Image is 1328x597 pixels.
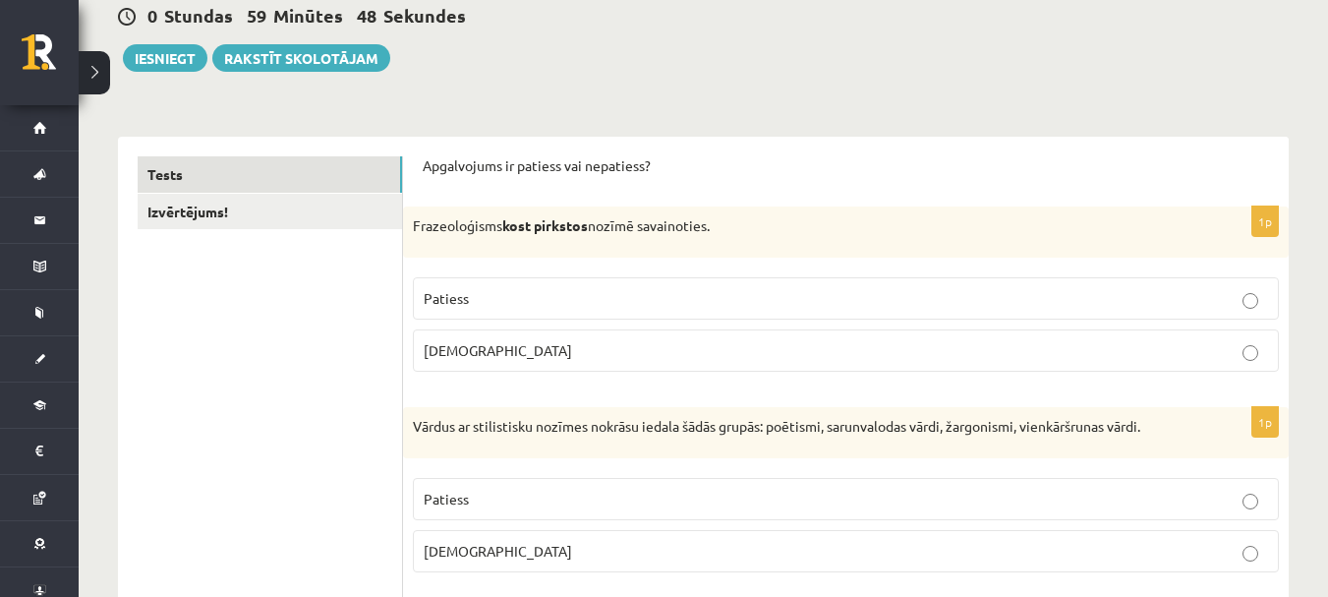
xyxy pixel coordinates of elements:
p: Apgalvojums ir patiess vai nepatiess? [423,156,1269,176]
span: 59 [247,4,266,27]
strong: kost pirkstos [502,216,588,234]
span: Sekundes [383,4,466,27]
span: 48 [357,4,376,27]
span: [DEMOGRAPHIC_DATA] [424,542,572,560]
span: Minūtes [273,4,343,27]
a: Tests [138,156,402,193]
p: Frazeoloģisms nozīmē savainoties. [413,216,1181,236]
span: Patiess [424,490,469,507]
span: Patiess [424,289,469,307]
span: [DEMOGRAPHIC_DATA] [424,341,572,359]
a: Izvērtējums! [138,194,402,230]
input: Patiess [1242,494,1258,509]
p: Vārdus ar stilistisku nozīmes nokrāsu iedala šādās grupās: poētismi, sarunvalodas vārdi, žargonis... [413,417,1181,437]
input: [DEMOGRAPHIC_DATA] [1242,546,1258,562]
p: 1p [1251,406,1279,438]
button: Iesniegt [123,44,207,72]
p: 1p [1251,206,1279,237]
span: 0 [147,4,157,27]
input: Patiess [1242,293,1258,309]
a: Rakstīt skolotājam [212,44,390,72]
span: Stundas [164,4,233,27]
a: Rīgas 1. Tālmācības vidusskola [22,34,79,84]
input: [DEMOGRAPHIC_DATA] [1242,345,1258,361]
